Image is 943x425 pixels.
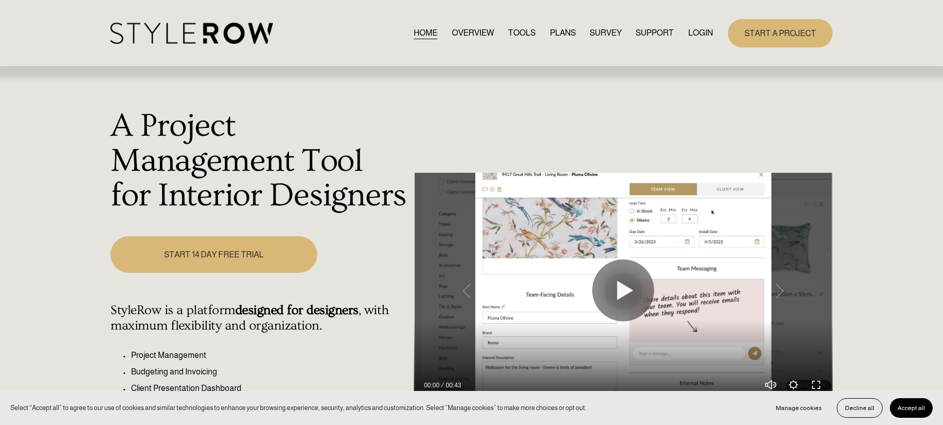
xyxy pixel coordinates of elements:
span: SUPPORT [636,27,674,39]
div: Current time [424,380,442,390]
p: Select “Accept all” to agree to our use of cookies and similar technologies to enhance your brows... [10,403,587,413]
a: PLANS [550,26,576,40]
img: StyleRow [110,23,273,44]
a: START 14 DAY FREE TRIAL [110,236,317,273]
a: LOGIN [688,26,713,40]
a: folder dropdown [636,26,674,40]
button: Play [592,259,654,321]
a: SURVEY [590,26,622,40]
p: Client Presentation Dashboard [131,382,408,395]
span: Manage cookies [776,404,822,412]
button: Manage cookies [768,398,830,418]
button: Decline all [837,398,883,418]
span: Accept all [898,404,925,412]
button: Accept all [890,398,933,418]
strong: designed for designers [235,303,359,318]
h1: A Project Management Tool for Interior Designers [110,109,408,214]
p: Project Management [131,349,408,362]
div: Duration [442,380,464,390]
a: TOOLS [508,26,535,40]
h4: StyleRow is a platform , with maximum flexibility and organization. [110,303,408,334]
span: Decline all [845,404,874,412]
a: HOME [414,26,437,40]
a: START A PROJECT [728,19,833,47]
p: Budgeting and Invoicing [131,366,408,378]
a: OVERVIEW [452,26,494,40]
